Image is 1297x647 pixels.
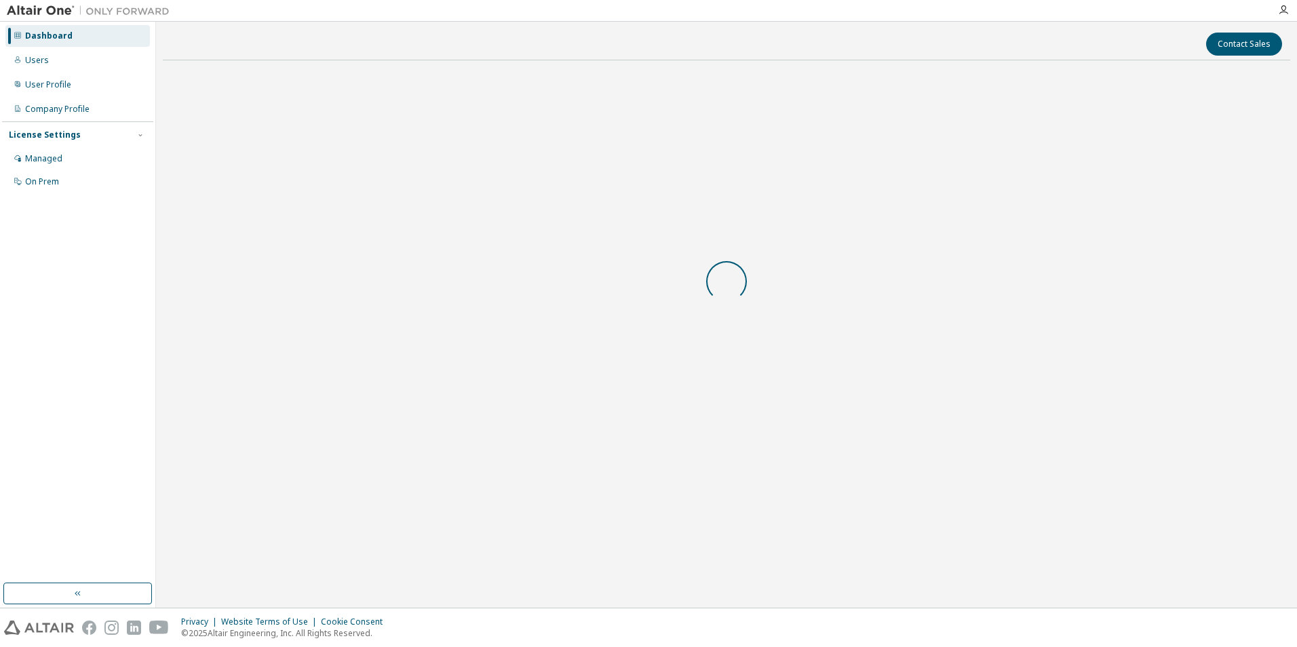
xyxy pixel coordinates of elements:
[181,627,391,639] p: © 2025 Altair Engineering, Inc. All Rights Reserved.
[25,104,90,115] div: Company Profile
[149,621,169,635] img: youtube.svg
[127,621,141,635] img: linkedin.svg
[25,31,73,41] div: Dashboard
[4,621,74,635] img: altair_logo.svg
[7,4,176,18] img: Altair One
[25,79,71,90] div: User Profile
[1206,33,1282,56] button: Contact Sales
[25,176,59,187] div: On Prem
[104,621,119,635] img: instagram.svg
[82,621,96,635] img: facebook.svg
[221,616,321,627] div: Website Terms of Use
[25,153,62,164] div: Managed
[181,616,221,627] div: Privacy
[25,55,49,66] div: Users
[321,616,391,627] div: Cookie Consent
[9,130,81,140] div: License Settings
